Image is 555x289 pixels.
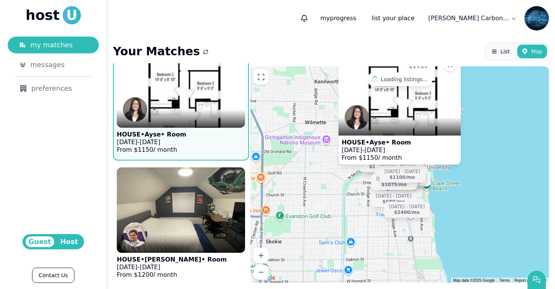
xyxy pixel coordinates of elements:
[30,59,65,70] span: messages
[339,54,461,135] img: HOUSE
[253,265,269,280] button: Zoom out
[515,278,547,283] a: Report a map error
[117,167,245,253] img: HOUSE
[369,164,395,170] div: $1500 /mo
[384,169,420,175] div: [DATE] - [DATE]
[63,6,81,24] span: U
[342,146,411,154] p: -
[376,176,412,182] div: [DATE] - [DATE]
[253,69,269,85] button: Enter fullscreen
[32,268,74,283] a: Contact Us
[517,45,547,58] button: Map
[26,8,60,23] span: host
[376,193,411,199] div: [DATE] - [DATE]
[117,263,227,271] p: -
[314,11,362,26] p: progress
[123,97,147,122] img: Ayse Ozturk avatar
[117,146,186,154] p: From $ 1150 / month
[253,248,269,263] button: Zoom in
[500,48,510,55] span: List
[113,45,200,58] h1: Your Matches
[30,40,73,50] span: my matches
[20,83,87,94] div: preferences
[339,54,461,164] a: HOUSEAyse Ozturk avatarHOUSE•Ayse• Room[DATE]-[DATE]From $1150/ month
[365,146,385,154] span: [DATE]
[117,256,227,263] p: HOUSE • [PERSON_NAME] • Room
[26,6,81,24] a: hostU
[342,139,411,146] p: HOUSE • Ayse • Room
[117,271,227,279] p: From $ 1200 / month
[381,182,407,188] div: $1075 /mo
[57,236,81,247] span: Host
[113,39,249,161] a: HOUSEAyse Ozturk avatarHOUSE•Ayse• Room[DATE]-[DATE]From $1150/ month
[117,138,186,146] p: -
[365,11,421,26] a: list your place
[26,236,54,247] span: Guest
[389,204,424,210] div: [DATE] - [DATE]
[8,37,99,53] a: my matches
[117,42,245,128] img: HOUSE
[342,154,411,162] p: From $ 1150 / month
[424,11,521,26] a: [PERSON_NAME] Carbonati
[8,80,99,97] a: preferences
[389,175,415,180] div: $1100 /mo
[140,138,160,146] span: [DATE]
[382,199,405,205] div: $680 /mo
[113,164,249,286] a: HOUSECharles De Mey avatarHOUSE•[PERSON_NAME]• Room[DATE]-[DATE]From $1200/ month
[345,105,369,130] img: Ayse Ozturk avatar
[342,146,362,154] span: [DATE]
[140,263,160,271] span: [DATE]
[499,278,510,283] a: Terms (opens in new tab)
[8,56,99,73] a: messages
[524,6,549,31] img: Andrea Carbonati avatar
[252,273,277,283] a: Open this area in Google Maps (opens a new window)
[117,138,137,146] span: [DATE]
[320,14,330,22] span: my
[123,222,147,247] img: Charles De Mey avatar
[117,131,186,138] p: HOUSE • Ayse • Room
[117,263,137,271] span: [DATE]
[428,14,509,23] p: [PERSON_NAME] Carbonati
[252,273,277,283] img: Google
[453,278,495,283] span: Map data ©2025 Google
[487,45,514,58] button: List
[531,48,542,55] span: Map
[381,75,428,83] span: Loading listings...
[394,210,420,215] div: $2400 /mo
